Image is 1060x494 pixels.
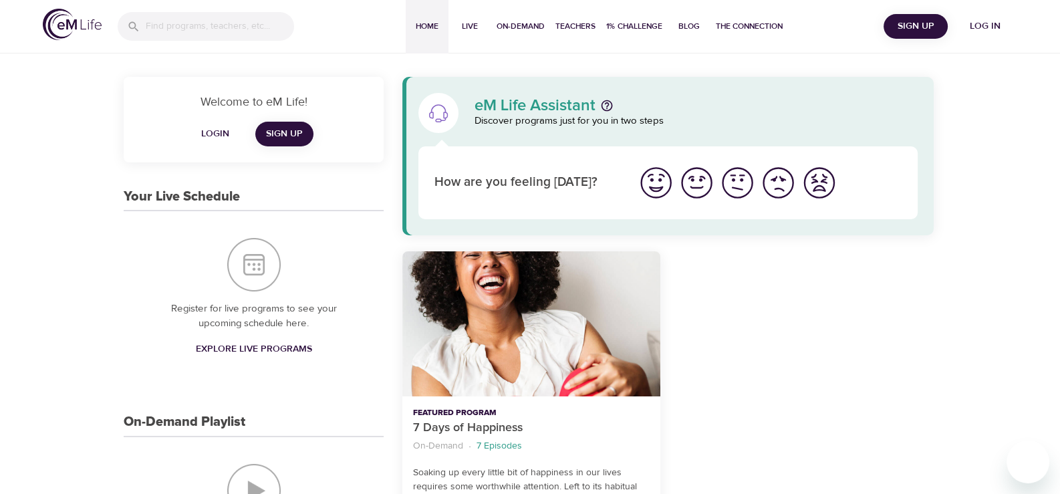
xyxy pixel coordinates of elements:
[636,162,676,203] button: I'm feeling great
[758,162,799,203] button: I'm feeling bad
[475,98,595,114] p: eM Life Assistant
[124,189,240,205] h3: Your Live Schedule
[475,114,918,129] p: Discover programs just for you in two steps
[413,407,649,419] p: Featured Program
[555,19,595,33] span: Teachers
[43,9,102,40] img: logo
[717,162,758,203] button: I'm feeling ok
[799,162,839,203] button: I'm feeling worst
[434,173,620,193] p: How are you feeling [DATE]?
[428,102,449,124] img: eM Life Assistant
[953,14,1017,39] button: Log in
[413,437,649,455] nav: breadcrumb
[199,126,231,142] span: Login
[760,164,797,201] img: bad
[678,164,715,201] img: good
[673,19,705,33] span: Blog
[194,122,237,146] button: Login
[411,19,443,33] span: Home
[140,93,368,111] p: Welcome to eM Life!
[227,238,281,291] img: Your Live Schedule
[884,14,948,39] button: Sign Up
[124,414,245,430] h3: On-Demand Playlist
[958,18,1012,35] span: Log in
[413,419,649,437] p: 7 Days of Happiness
[402,251,660,396] button: 7 Days of Happiness
[801,164,837,201] img: worst
[266,126,303,142] span: Sign Up
[497,19,545,33] span: On-Demand
[719,164,756,201] img: ok
[716,19,783,33] span: The Connection
[190,337,317,362] a: Explore Live Programs
[606,19,662,33] span: 1% Challenge
[477,439,522,453] p: 7 Episodes
[196,341,312,358] span: Explore Live Programs
[413,439,463,453] p: On-Demand
[146,12,294,41] input: Find programs, teachers, etc...
[638,164,674,201] img: great
[255,122,313,146] a: Sign Up
[889,18,942,35] span: Sign Up
[676,162,717,203] button: I'm feeling good
[469,437,471,455] li: ·
[1007,441,1049,483] iframe: Button to launch messaging window
[454,19,486,33] span: Live
[150,301,357,332] p: Register for live programs to see your upcoming schedule here.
